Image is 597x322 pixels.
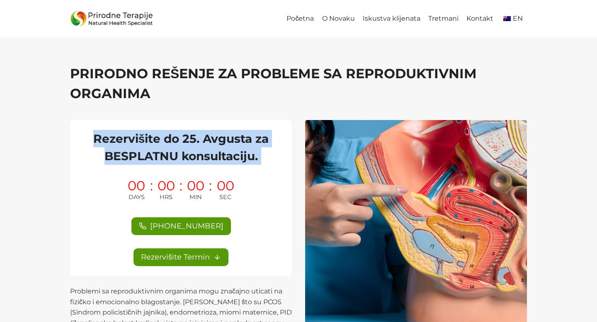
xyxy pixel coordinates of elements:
[503,16,511,21] img: English
[359,10,424,28] a: Iskustva klijenata
[513,14,523,22] span: EN
[498,10,527,28] a: en_AUEN
[70,64,527,103] h1: PRIRODNO REŠENJE ZA PROBLEME SA REPRODUKTIVNIM ORGANIMA
[424,10,462,28] a: Tretmani
[80,130,282,165] h2: Rezervišite do 25. Avgusta za BESPLATNU konsultaciju.
[283,10,527,28] nav: Primary Navigation
[141,251,210,263] span: Rezervišite Termin
[129,192,145,202] span: DAYS
[189,192,202,202] span: MIN
[150,220,223,232] span: [PHONE_NUMBER]
[209,179,212,202] span: :
[283,10,318,28] a: Početna
[463,10,498,28] a: Kontakt
[158,179,175,192] span: 00
[187,179,204,192] span: 00
[160,192,172,202] span: HRS
[217,179,234,192] span: 00
[128,179,145,192] span: 00
[219,192,231,202] span: SEC
[133,248,228,266] a: Rezervišite Termin
[131,217,231,235] a: [PHONE_NUMBER]
[70,9,153,29] img: Prirodne_Terapije_Logo - Prirodne Terapije
[150,179,153,202] span: :
[318,10,359,28] a: O Novaku
[180,179,182,202] span: :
